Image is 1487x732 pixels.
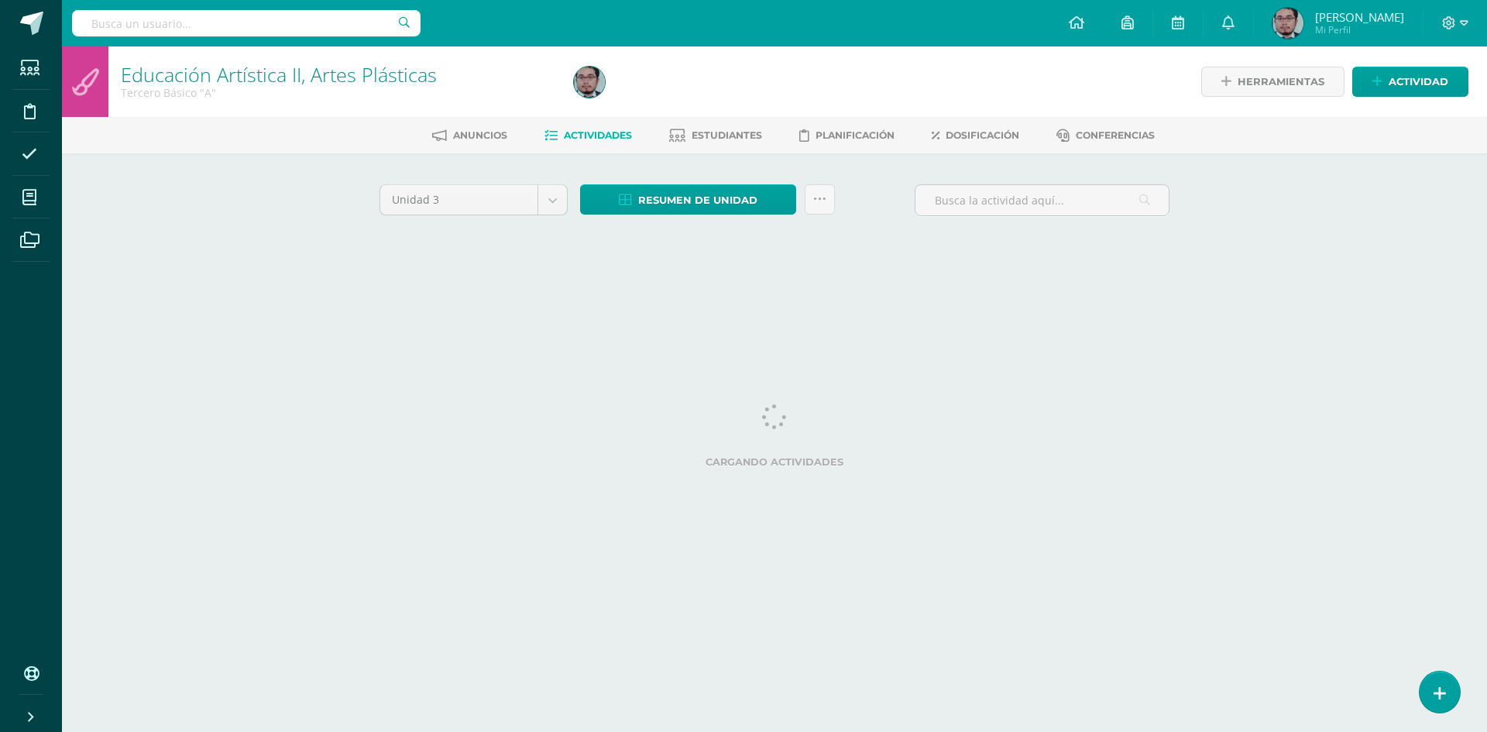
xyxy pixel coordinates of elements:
[392,185,526,215] span: Unidad 3
[453,129,507,141] span: Anuncios
[1056,123,1155,148] a: Conferencias
[121,61,437,88] a: Educación Artística II, Artes Plásticas
[72,10,421,36] input: Busca un usuario...
[932,123,1019,148] a: Dosificación
[580,184,796,215] a: Resumen de unidad
[1201,67,1344,97] a: Herramientas
[799,123,895,148] a: Planificación
[121,85,555,100] div: Tercero Básico 'A'
[564,129,632,141] span: Actividades
[816,129,895,141] span: Planificación
[1389,67,1448,96] span: Actividad
[1272,8,1303,39] img: c79a8ee83a32926c67f9bb364e6b58c4.png
[121,64,555,85] h1: Educación Artística II, Artes Plásticas
[544,123,632,148] a: Actividades
[1238,67,1324,96] span: Herramientas
[915,185,1169,215] input: Busca la actividad aquí...
[692,129,762,141] span: Estudiantes
[432,123,507,148] a: Anuncios
[1352,67,1468,97] a: Actividad
[379,456,1169,468] label: Cargando actividades
[669,123,762,148] a: Estudiantes
[380,185,567,215] a: Unidad 3
[638,186,757,215] span: Resumen de unidad
[574,67,605,98] img: c79a8ee83a32926c67f9bb364e6b58c4.png
[946,129,1019,141] span: Dosificación
[1315,9,1404,25] span: [PERSON_NAME]
[1315,23,1404,36] span: Mi Perfil
[1076,129,1155,141] span: Conferencias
